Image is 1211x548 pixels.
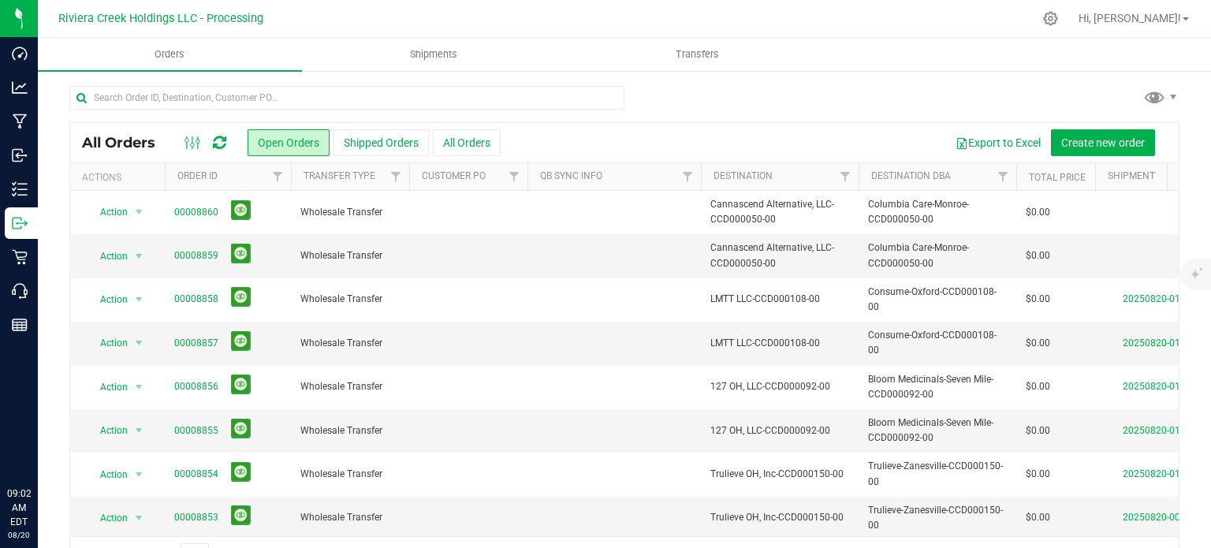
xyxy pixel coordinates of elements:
[177,170,218,181] a: Order ID
[383,163,409,190] a: Filter
[300,292,400,307] span: Wholesale Transfer
[868,197,1007,227] span: Columbia Care-Monroe-CCD000050-00
[1026,292,1050,307] span: $0.00
[540,170,602,181] a: QB Sync Info
[12,317,28,333] inline-svg: Reports
[710,379,849,394] span: 127 OH, LLC-CCD000092-00
[174,423,218,438] a: 00008855
[302,38,566,71] a: Shipments
[1108,170,1155,181] a: Shipment
[714,170,773,181] a: Destination
[86,376,129,398] span: Action
[868,503,1007,533] span: Trulieve-Zanesville-CCD000150-00
[1026,423,1050,438] span: $0.00
[675,163,701,190] a: Filter
[710,423,849,438] span: 127 OH, LLC-CCD000092-00
[1051,129,1155,156] button: Create new order
[129,201,149,223] span: select
[333,129,429,156] button: Shipped Orders
[174,379,218,394] a: 00008856
[1079,12,1181,24] span: Hi, [PERSON_NAME]!
[86,245,129,267] span: Action
[710,292,849,307] span: LMTT LLC-CCD000108-00
[7,486,31,529] p: 09:02 AM EDT
[304,170,375,181] a: Transfer Type
[129,376,149,398] span: select
[1026,467,1050,482] span: $0.00
[1026,248,1050,263] span: $0.00
[69,86,624,110] input: Search Order ID, Destination, Customer PO...
[566,38,830,71] a: Transfers
[12,181,28,197] inline-svg: Inventory
[300,336,400,351] span: Wholesale Transfer
[833,163,859,190] a: Filter
[174,248,218,263] a: 00008859
[1123,425,1186,436] a: 20250820-011
[300,423,400,438] span: Wholesale Transfer
[1026,205,1050,220] span: $0.00
[174,510,218,525] a: 00008853
[86,289,129,311] span: Action
[501,163,527,190] a: Filter
[710,467,849,482] span: Trulieve OH, Inc-CCD000150-00
[868,328,1007,358] span: Consume-Oxford-CCD000108-00
[389,47,479,62] span: Shipments
[129,464,149,486] span: select
[945,129,1051,156] button: Export to Excel
[1123,381,1186,392] a: 20250820-012
[129,289,149,311] span: select
[82,172,158,183] div: Actions
[1061,136,1145,149] span: Create new order
[86,332,129,354] span: Action
[82,134,171,151] span: All Orders
[86,507,129,529] span: Action
[174,336,218,351] a: 00008857
[868,416,1007,445] span: Bloom Medicinals-Seven Mile-CCD000092-00
[16,422,63,469] iframe: Resource center
[871,170,951,181] a: Destination DBA
[300,205,400,220] span: Wholesale Transfer
[1026,510,1050,525] span: $0.00
[12,249,28,265] inline-svg: Retail
[1123,293,1186,304] a: 20250820-014
[129,245,149,267] span: select
[710,510,849,525] span: Trulieve OH, Inc-CCD000150-00
[1026,336,1050,351] span: $0.00
[265,163,291,190] a: Filter
[433,129,501,156] button: All Orders
[38,38,302,71] a: Orders
[710,336,849,351] span: LMTT LLC-CCD000108-00
[300,510,400,525] span: Wholesale Transfer
[1026,379,1050,394] span: $0.00
[174,205,218,220] a: 00008860
[868,372,1007,402] span: Bloom Medicinals-Seven Mile-CCD000092-00
[129,332,149,354] span: select
[129,507,149,529] span: select
[12,147,28,163] inline-svg: Inbound
[868,285,1007,315] span: Consume-Oxford-CCD000108-00
[710,240,849,270] span: Cannascend Alternative, LLC-CCD000050-00
[654,47,740,62] span: Transfers
[1123,468,1186,479] a: 20250820-010
[133,47,206,62] span: Orders
[86,201,129,223] span: Action
[174,292,218,307] a: 00008858
[990,163,1016,190] a: Filter
[12,215,28,231] inline-svg: Outbound
[12,283,28,299] inline-svg: Call Center
[1123,512,1186,523] a: 20250820-009
[7,529,31,541] p: 08/20
[58,12,263,25] span: Riviera Creek Holdings LLC - Processing
[300,467,400,482] span: Wholesale Transfer
[12,80,28,95] inline-svg: Analytics
[1041,11,1060,26] div: Manage settings
[868,459,1007,489] span: Trulieve-Zanesville-CCD000150-00
[1123,337,1186,349] a: 20250820-013
[300,379,400,394] span: Wholesale Transfer
[174,467,218,482] a: 00008854
[86,419,129,442] span: Action
[129,419,149,442] span: select
[248,129,330,156] button: Open Orders
[300,248,400,263] span: Wholesale Transfer
[12,46,28,62] inline-svg: Dashboard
